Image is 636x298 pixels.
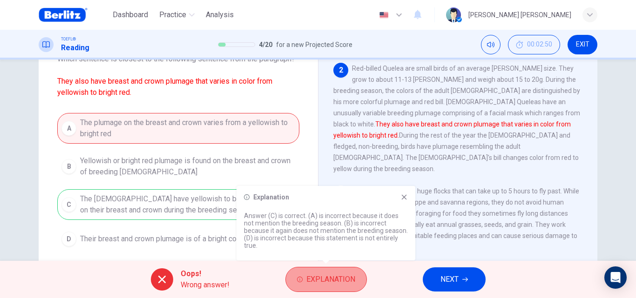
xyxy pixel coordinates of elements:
div: 3 [333,185,348,200]
span: Wrong answer! [181,279,230,291]
span: Practice [159,9,186,20]
font: They also have breast and crown plumage that varies in color from yellowish to bright red. [57,77,272,97]
div: 2 [333,63,348,78]
div: Hide [508,35,560,54]
span: Red-billed Quelea are small birds of an average [PERSON_NAME] size. They grow to about 11-13 [PER... [333,65,580,172]
span: for a new Projected Score [276,39,352,50]
span: EXIT [576,41,589,48]
span: Oops! [181,268,230,279]
span: 4 / 20 [259,39,272,50]
span: 00:02:50 [527,41,552,48]
span: NEXT [440,273,459,286]
h1: Reading [61,42,89,53]
img: en [378,12,390,19]
span: Analysis [206,9,234,20]
h6: Explanation [253,193,289,201]
span: TOEFL® [61,36,76,42]
div: [PERSON_NAME] [PERSON_NAME] [468,9,571,20]
span: They live and breed in huge flocks that can take up to 5 hours to fly past. While they mostly liv... [333,187,579,251]
span: Explanation [306,273,355,286]
div: Open Intercom Messenger [604,266,627,289]
div: Mute [481,35,501,54]
font: They also have breast and crown plumage that varies in color from yellowish to bright red. [333,120,571,139]
img: Profile picture [446,7,461,22]
img: Berlitz Brasil logo [39,6,88,24]
p: Answer (C) is correct. (A) is incorrect because it does not mention the breeding season. (B) is i... [244,212,408,249]
span: Which sentence is closest to the following sentence from the paragraph? [57,53,299,98]
span: Dashboard [113,9,148,20]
